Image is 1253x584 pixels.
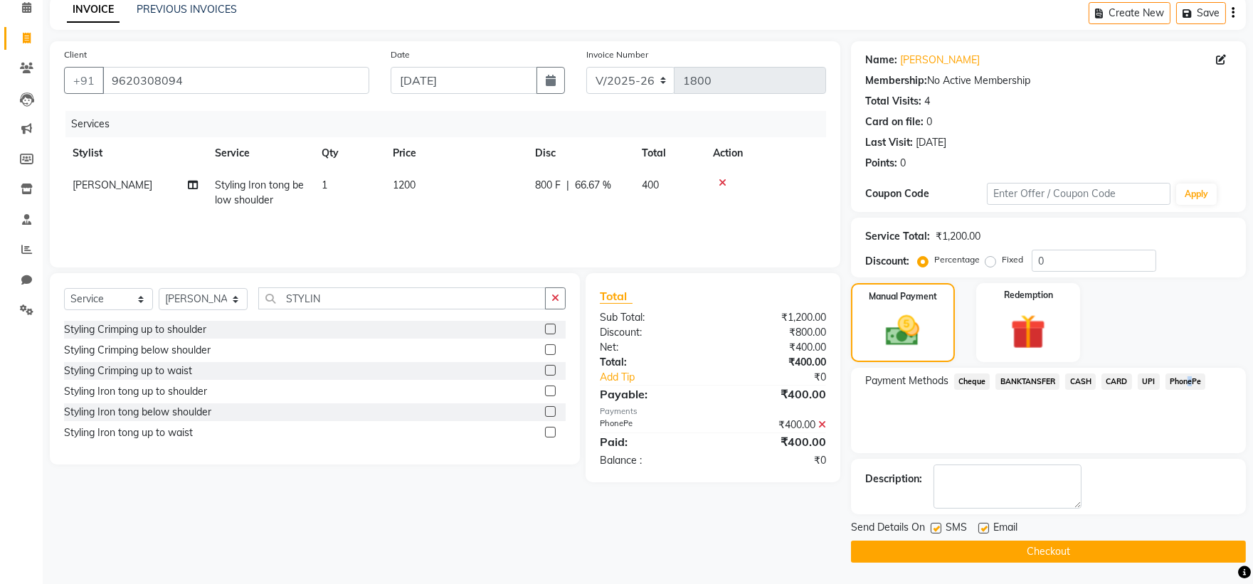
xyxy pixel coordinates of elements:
span: Styling Iron tong below shoulder [215,179,304,206]
label: Percentage [934,253,980,266]
div: Points: [865,156,897,171]
div: Styling Crimping up to waist [64,363,192,378]
div: Styling Crimping below shoulder [64,343,211,358]
div: Service Total: [865,229,930,244]
a: [PERSON_NAME] [900,53,980,68]
div: ₹800.00 [713,325,837,340]
a: PREVIOUS INVOICES [137,3,237,16]
th: Price [384,137,527,169]
span: 66.67 % [575,178,611,193]
div: PhonePe [589,418,713,432]
input: Search or Scan [258,287,546,309]
div: Card on file: [865,115,924,129]
div: Last Visit: [865,135,913,150]
div: Total: [589,355,713,370]
a: Add Tip [589,370,734,385]
button: Checkout [851,541,1246,563]
span: Email [993,520,1017,538]
div: Description: [865,472,922,487]
span: Send Details On [851,520,925,538]
th: Qty [313,137,384,169]
th: Service [206,137,313,169]
div: Services [65,111,837,137]
span: | [566,178,569,193]
div: Discount: [865,254,909,269]
input: Enter Offer / Coupon Code [987,183,1170,205]
div: ₹400.00 [713,355,837,370]
label: Redemption [1004,289,1053,302]
span: 800 F [535,178,561,193]
div: ₹0 [734,370,837,385]
span: CARD [1101,373,1132,390]
label: Date [391,48,410,61]
div: 0 [900,156,906,171]
div: Sub Total: [589,310,713,325]
div: Coupon Code [865,186,988,201]
span: UPI [1138,373,1160,390]
div: ₹400.00 [713,386,837,403]
th: Stylist [64,137,206,169]
div: ₹400.00 [713,433,837,450]
th: Total [633,137,704,169]
div: Payable: [589,386,713,403]
span: 400 [642,179,659,191]
div: Membership: [865,73,927,88]
div: Styling Iron tong up to waist [64,425,193,440]
img: _gift.svg [1000,310,1057,354]
div: Payments [600,405,825,418]
button: +91 [64,67,104,94]
div: ₹1,200.00 [713,310,837,325]
div: Discount: [589,325,713,340]
span: SMS [946,520,967,538]
span: 1200 [393,179,416,191]
div: Styling Crimping up to shoulder [64,322,206,337]
span: 1 [322,179,327,191]
div: Net: [589,340,713,355]
div: 0 [926,115,932,129]
div: Total Visits: [865,94,921,109]
div: Styling Iron tong below shoulder [64,405,211,420]
div: ₹400.00 [713,418,837,432]
button: Apply [1176,184,1217,205]
span: Payment Methods [865,373,948,388]
label: Invoice Number [586,48,648,61]
span: CASH [1065,373,1096,390]
button: Save [1176,2,1226,24]
span: [PERSON_NAME] [73,179,152,191]
th: Disc [527,137,633,169]
span: Cheque [954,373,990,390]
div: Balance : [589,453,713,468]
label: Manual Payment [869,290,937,303]
label: Client [64,48,87,61]
img: _cash.svg [875,312,930,350]
div: 4 [924,94,930,109]
div: ₹1,200.00 [936,229,980,244]
span: BANKTANSFER [995,373,1059,390]
div: Paid: [589,433,713,450]
input: Search by Name/Mobile/Email/Code [102,67,369,94]
div: ₹400.00 [713,340,837,355]
th: Action [704,137,826,169]
div: No Active Membership [865,73,1232,88]
span: PhonePe [1165,373,1206,390]
label: Fixed [1002,253,1023,266]
div: ₹0 [713,453,837,468]
div: Styling Iron tong up to shoulder [64,384,207,399]
div: [DATE] [916,135,946,150]
span: Total [600,289,633,304]
div: Name: [865,53,897,68]
button: Create New [1089,2,1170,24]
